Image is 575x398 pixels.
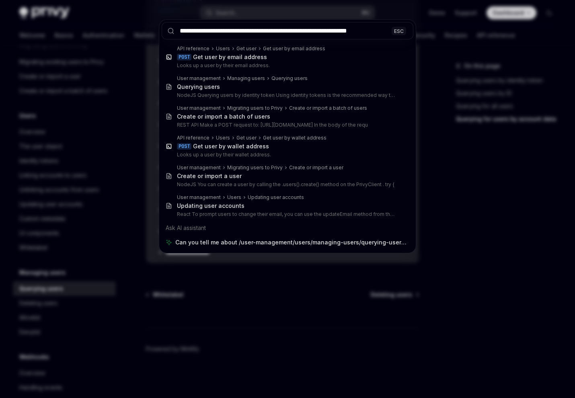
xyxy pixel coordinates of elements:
[177,75,221,82] div: User management
[177,62,396,69] p: Looks up a user by their email address.
[177,105,221,111] div: User management
[177,202,244,209] div: Updating user accounts
[177,152,396,158] p: Looks up a user by their wallet address.
[177,92,396,98] p: NodeJS Querying users by identity token Using identity tokens is the recommended way to query user i
[177,83,220,90] div: Querying users
[177,143,191,150] div: POST
[193,143,269,150] div: Get user by wallet address
[193,53,267,61] div: Get user by email address
[271,75,308,82] div: Querying users
[175,238,409,246] span: Can you tell me about /user-management/users/managing-users/querying-users#by-email-address?
[227,164,283,171] div: Migrating users to Privy
[227,105,283,111] div: Migrating users to Privy
[289,105,367,111] div: Create or import a batch of users
[263,135,327,141] div: Get user by wallet address
[289,164,343,171] div: Create or import a user
[177,135,209,141] div: API reference
[177,164,221,171] div: User management
[177,54,191,60] div: POST
[177,113,270,120] div: Create or import a batch of users
[248,194,304,201] div: Updating user accounts
[177,211,396,217] p: React To prompt users to change their email, you can use the updateEmail method from the usePrivy
[177,172,242,180] div: Create or import a user
[236,45,257,52] div: Get user
[177,194,221,201] div: User management
[216,135,230,141] div: Users
[177,45,209,52] div: API reference
[236,135,257,141] div: Get user
[263,45,325,52] div: Get user by email address
[216,45,230,52] div: Users
[177,181,396,188] p: NodeJS You can create a user by calling the .users().create() method on the PrivyClient . try {
[227,75,265,82] div: Managing users
[177,122,396,128] p: REST API Make a POST request to: [URL][DOMAIN_NAME] In the body of the requ
[227,194,241,201] div: Users
[392,27,406,35] div: ESC
[162,221,413,235] div: Ask AI assistant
